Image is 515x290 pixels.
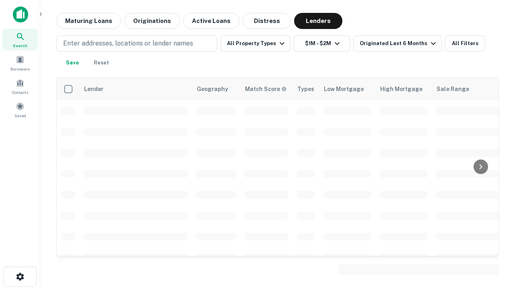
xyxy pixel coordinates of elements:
a: Search [2,29,38,50]
th: Low Mortgage [319,78,375,100]
th: Capitalize uses an advanced AI algorithm to match your search with the best lender. The match sco... [240,78,293,100]
div: Originated Last 6 Months [360,39,438,48]
span: Search [13,42,27,49]
th: Sale Range [432,78,504,100]
button: All Property Types [220,35,290,52]
th: Lender [79,78,192,100]
iframe: Chat Widget [475,226,515,264]
img: capitalize-icon.png [13,6,28,23]
a: Borrowers [2,52,38,74]
span: Contacts [12,89,28,95]
button: Active Loans [183,13,239,29]
div: Low Mortgage [324,84,364,94]
h6: Match Score [245,85,285,93]
div: Geography [197,84,228,94]
button: Distress [243,13,291,29]
button: Lenders [294,13,342,29]
th: High Mortgage [375,78,432,100]
th: Types [293,78,319,100]
div: Sale Range [437,84,469,94]
a: Contacts [2,75,38,97]
button: Enter addresses, locations or lender names [56,35,217,52]
button: $1M - $2M [294,35,350,52]
p: Enter addresses, locations or lender names [63,39,193,48]
th: Geography [192,78,240,100]
button: Originations [124,13,180,29]
button: Originated Last 6 Months [353,35,442,52]
div: Capitalize uses an advanced AI algorithm to match your search with the best lender. The match sco... [245,85,287,93]
span: Borrowers [10,66,30,72]
a: Saved [2,99,38,120]
div: Lender [84,84,103,94]
div: Types [297,84,314,94]
div: High Mortgage [380,84,422,94]
button: Save your search to get updates of matches that match your search criteria. [60,55,85,71]
span: Saved [14,112,26,119]
button: All Filters [445,35,485,52]
button: Reset [89,55,114,71]
button: Maturing Loans [56,13,121,29]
